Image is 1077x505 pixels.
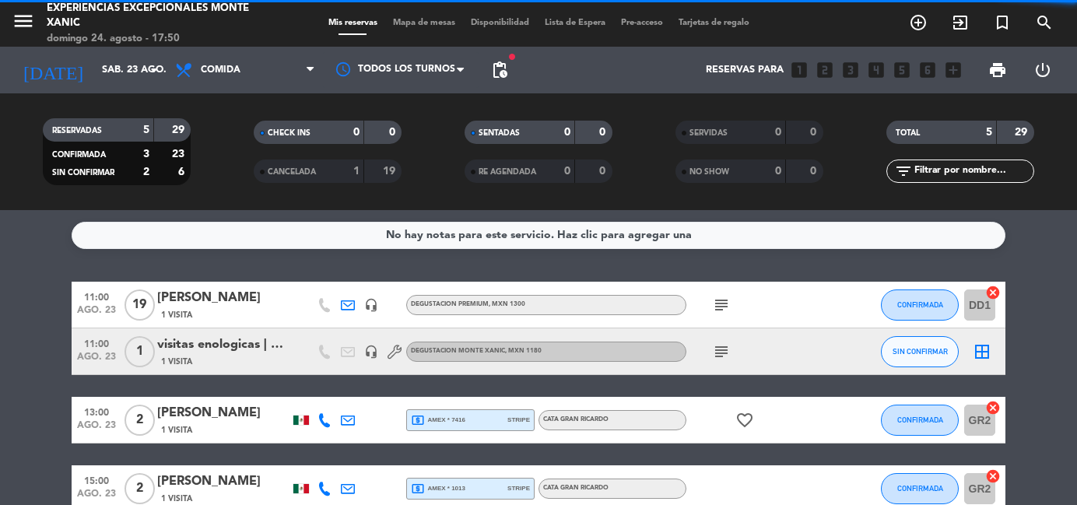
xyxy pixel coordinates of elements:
i: search [1035,13,1054,32]
i: looks_4 [866,60,886,80]
i: cancel [985,400,1001,416]
div: No hay notas para este servicio. Haz clic para agregar una [386,226,692,244]
button: CONFIRMADA [881,289,959,321]
span: , MXN 1180 [505,348,542,354]
strong: 0 [564,166,570,177]
div: domingo 24. agosto - 17:50 [47,31,258,47]
span: 1 [125,336,155,367]
i: looks_6 [917,60,938,80]
span: pending_actions [490,61,509,79]
i: headset_mic [364,298,378,312]
span: CONFIRMADA [897,416,943,424]
span: TOTAL [896,129,920,137]
strong: 19 [383,166,398,177]
i: headset_mic [364,345,378,359]
strong: 0 [599,166,609,177]
span: SIN CONFIRMAR [893,347,948,356]
strong: 0 [810,166,819,177]
span: CONFIRMADA [897,484,943,493]
span: Reserva especial [981,9,1023,36]
span: Reservas para [706,65,784,75]
span: amex * 7416 [411,413,465,427]
span: CATA GRAN RICARDO [543,485,609,491]
i: looks_one [789,60,809,80]
strong: 0 [564,127,570,138]
strong: 5 [143,124,149,135]
span: RE AGENDADA [479,168,536,176]
strong: 23 [172,149,188,160]
i: power_settings_new [1033,61,1052,79]
span: CATA GRAN RICARDO [543,416,609,423]
span: ago. 23 [77,305,116,323]
span: 2 [125,473,155,504]
strong: 0 [389,127,398,138]
span: Mapa de mesas [385,19,463,27]
span: amex * 1013 [411,482,465,496]
input: Filtrar por nombre... [913,163,1033,180]
div: LOG OUT [1020,47,1065,93]
strong: 6 [178,167,188,177]
span: Tarjetas de regalo [671,19,757,27]
strong: 29 [1015,127,1030,138]
strong: 3 [143,149,149,160]
span: stripe [507,483,530,493]
span: CHECK INS [268,129,310,137]
span: 1 Visita [161,424,192,437]
i: cancel [985,285,1001,300]
span: 13:00 [77,402,116,420]
span: SERVIDAS [689,129,728,137]
i: add_circle_outline [909,13,928,32]
span: Mis reservas [321,19,385,27]
i: filter_list [894,162,913,181]
strong: 0 [775,127,781,138]
span: SIN CONFIRMAR [52,169,114,177]
div: [PERSON_NAME] [157,472,289,492]
i: looks_two [815,60,835,80]
i: turned_in_not [993,13,1012,32]
span: , MXN 1300 [489,301,525,307]
i: favorite_border [735,411,754,430]
span: fiber_manual_record [507,52,517,61]
span: Pre-acceso [613,19,671,27]
span: 1 Visita [161,356,192,368]
button: CONFIRMADA [881,405,959,436]
i: [DATE] [12,53,94,87]
span: stripe [507,415,530,425]
span: DEGUSTACION PREMIUM [411,301,525,307]
span: 11:00 [77,334,116,352]
span: WALK IN [939,9,981,36]
i: looks_5 [892,60,912,80]
i: local_atm [411,482,425,496]
div: [PERSON_NAME] [157,403,289,423]
strong: 2 [143,167,149,177]
strong: 29 [172,124,188,135]
i: local_atm [411,413,425,427]
span: Lista de Espera [537,19,613,27]
span: 1 Visita [161,309,192,321]
span: Disponibilidad [463,19,537,27]
span: RESERVAR MESA [897,9,939,36]
div: [PERSON_NAME] [157,288,289,308]
button: SIN CONFIRMAR [881,336,959,367]
i: looks_3 [840,60,861,80]
i: border_all [973,342,991,361]
span: 11:00 [77,287,116,305]
i: menu [12,9,35,33]
div: visitas enologicas | provino [157,335,289,355]
button: CONFIRMADA [881,473,959,504]
span: SENTADAS [479,129,520,137]
i: exit_to_app [951,13,970,32]
span: CONFIRMADA [897,300,943,309]
i: add_box [943,60,963,80]
strong: 0 [599,127,609,138]
button: menu [12,9,35,38]
strong: 0 [775,166,781,177]
span: BUSCAR [1023,9,1065,36]
span: Comida [201,65,240,75]
span: DEGUSTACION MONTE XANIC [411,348,542,354]
span: NO SHOW [689,168,729,176]
div: Experiencias Excepcionales Monte Xanic [47,1,258,31]
span: 1 Visita [161,493,192,505]
span: CONFIRMADA [52,151,106,159]
i: subject [712,296,731,314]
